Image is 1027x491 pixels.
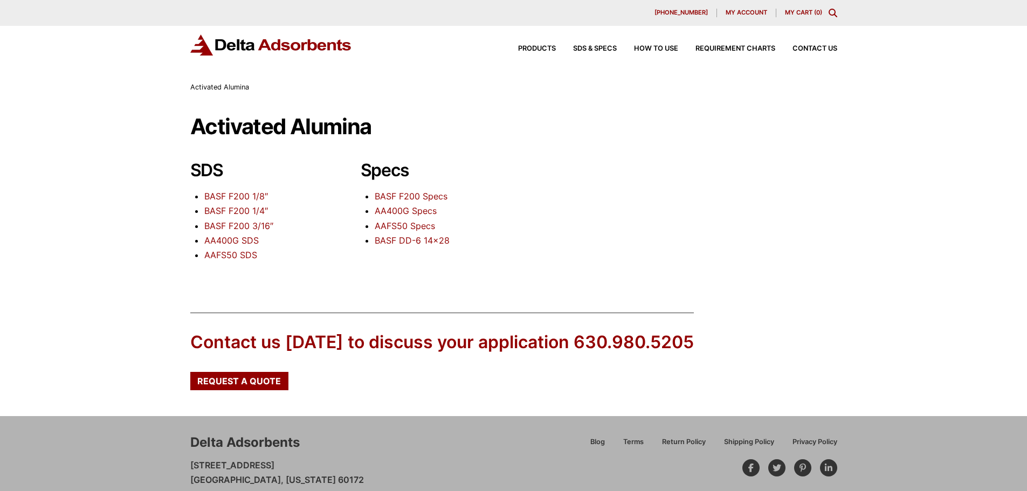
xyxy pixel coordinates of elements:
[653,436,715,455] a: Return Policy
[581,436,614,455] a: Blog
[726,10,767,16] span: My account
[190,330,694,355] div: Contact us [DATE] to discuss your application 630.980.5205
[590,439,605,446] span: Blog
[816,9,820,16] span: 0
[614,436,653,455] a: Terms
[375,220,435,231] a: AAFS50 Specs
[662,439,706,446] span: Return Policy
[724,439,774,446] span: Shipping Policy
[678,45,775,52] a: Requirement Charts
[829,9,837,17] div: Toggle Modal Content
[792,439,837,446] span: Privacy Policy
[190,115,837,139] h1: Activated Alumina
[197,377,281,385] span: Request a Quote
[775,45,837,52] a: Contact Us
[190,83,249,91] span: Activated Alumina
[375,191,447,202] a: BASF F200 Specs
[792,45,837,52] span: Contact Us
[573,45,617,52] span: SDS & SPECS
[204,205,268,216] a: BASF F200 1/4″
[646,9,717,17] a: [PHONE_NUMBER]
[190,372,288,390] a: Request a Quote
[783,436,837,455] a: Privacy Policy
[204,220,273,231] a: BASF F200 3/16″
[204,191,268,202] a: BASF F200 1/8″
[190,433,300,452] div: Delta Adsorbents
[695,45,775,52] span: Requirement Charts
[617,45,678,52] a: How to Use
[717,9,776,17] a: My account
[190,160,326,181] h2: SDS
[654,10,708,16] span: [PHONE_NUMBER]
[501,45,556,52] a: Products
[375,235,450,246] a: BASF DD-6 14×28
[375,205,437,216] a: AA400G Specs
[190,34,352,56] img: Delta Adsorbents
[361,160,497,181] h2: Specs
[204,235,259,246] a: AA400G SDS
[785,9,822,16] a: My Cart (0)
[204,250,257,260] a: AAFS50 SDS
[715,436,783,455] a: Shipping Policy
[623,439,644,446] span: Terms
[518,45,556,52] span: Products
[556,45,617,52] a: SDS & SPECS
[634,45,678,52] span: How to Use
